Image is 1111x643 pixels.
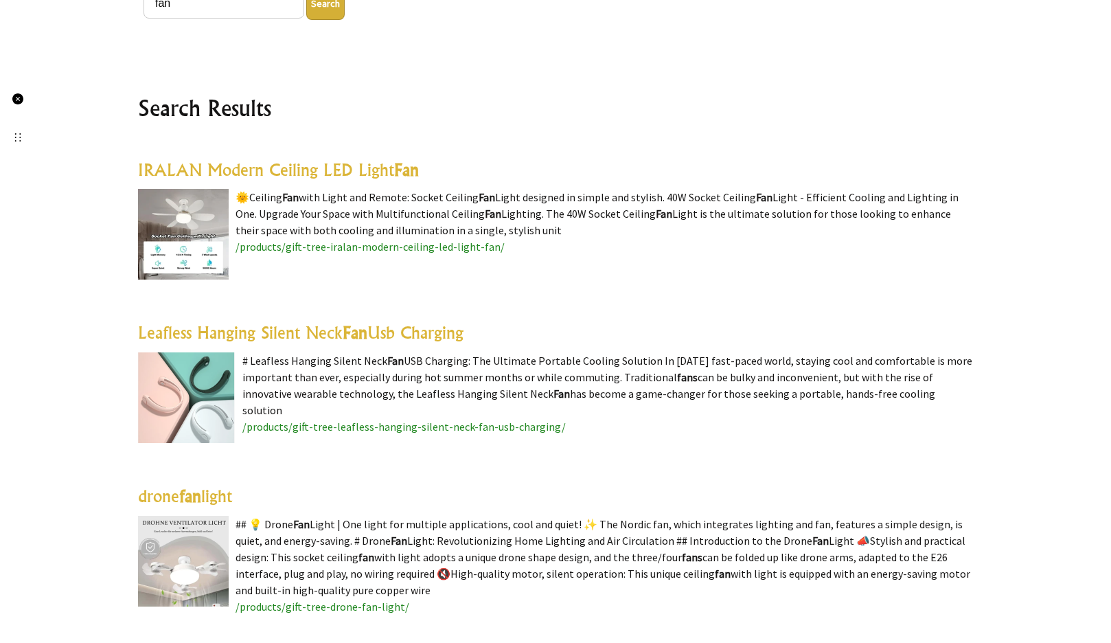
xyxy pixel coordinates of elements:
a: /products/gift-tree-leafless-hanging-silent-neck-fan-usb-charging/ [242,420,566,433]
a: IRALAN Modern Ceiling LED LightFan [138,159,419,180]
highlight: fans [682,550,702,564]
highlight: fan [179,486,201,506]
highlight: fan [358,550,374,564]
img: Leafless Hanging Silent Neck Fan Usb Charging [138,352,236,443]
highlight: Fan [812,534,829,548]
highlight: Fan [387,354,404,368]
highlight: fans [677,370,698,384]
highlight: Fan [282,190,299,204]
highlight: Fan [479,190,495,204]
a: /products/gift-tree-drone-fan-light/ [236,600,409,613]
h2: Search Results [138,91,973,124]
highlight: Fan [394,159,419,180]
highlight: Fan [485,207,501,221]
a: Leafless Hanging Silent NeckFanUsb Charging [138,322,463,343]
highlight: Fan [553,387,570,401]
highlight: Fan [656,207,672,221]
highlight: Fan [391,534,407,548]
a: /products/gift-tree-iralan-modern-ceiling-led-light-fan/ [236,240,505,253]
img: IRALAN Modern Ceiling LED Light Fan [138,189,229,280]
highlight: fan [715,567,731,580]
highlight: Fan [293,517,310,531]
a: dronefanlight [138,486,232,506]
img: drone fan light [138,516,229,607]
highlight: Fan [343,322,367,343]
highlight: Fan [756,190,772,204]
